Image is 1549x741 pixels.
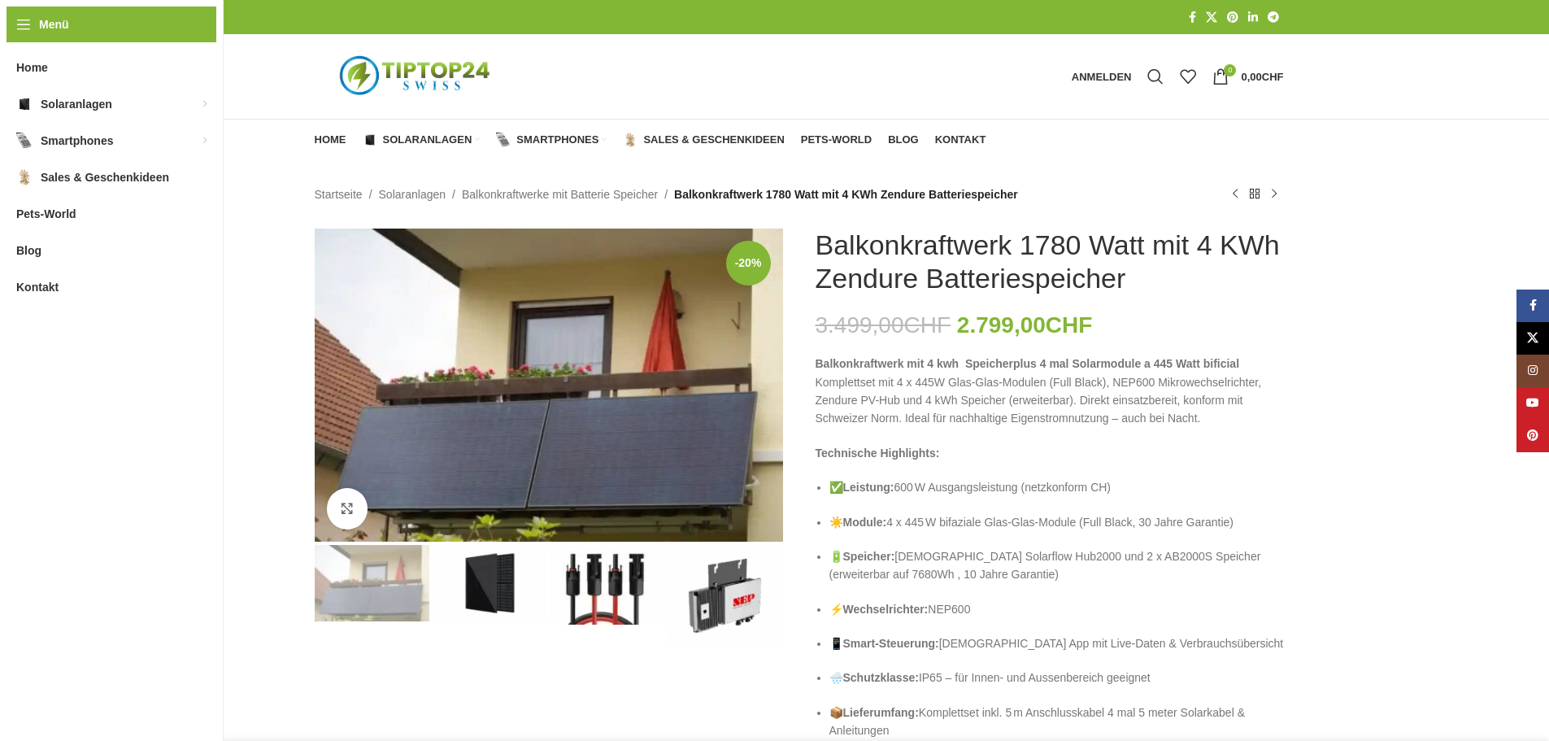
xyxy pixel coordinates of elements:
span: Pets-World [801,133,872,146]
p: 🔋 [DEMOGRAPHIC_DATA] Solarflow Hub2000 und 2 x AB2000S Speicher (erweiterbar auf 7680Wh , 10 Jahr... [829,547,1284,584]
a: Pets-World [801,124,872,156]
a: Startseite [315,185,363,203]
img: Solaranlagen [363,133,377,147]
a: Facebook Social Link [1184,7,1201,28]
strong: Smart-Steuerung: [843,637,939,650]
span: Balkonkraftwerk 1780 Watt mit 4 KWh Zendure Batteriespeicher [674,185,1018,203]
span: Home [16,53,48,82]
span: Anmelden [1072,72,1132,82]
div: Meine Wunschliste [1172,60,1204,93]
a: X Social Link [1201,7,1222,28]
a: Pinterest Social Link [1516,420,1549,452]
img: Smartphones [496,133,511,147]
img: Balkonkraftwerke mit edlem Schwarz Schwarz Design [433,545,547,621]
img: Smartphones [16,133,33,149]
p: ☀️ 4 x 445 W bifaziale Glas-Glas-Module (Full Black, 30 Jahre Garantie) [829,513,1284,531]
a: LinkedIn Social Link [1243,7,1263,28]
p: 🌧️ IP65 – für Innen- und Aussenbereich geeignet [829,669,1284,687]
nav: Breadcrumb [315,185,1018,203]
a: Telegram Social Link [1263,7,1284,28]
a: Pinterest Social Link [1222,7,1243,28]
strong: Lieferumfang: [843,706,919,719]
a: Vorheriges Produkt [1225,185,1245,204]
a: Balkonkraftwerke mit Batterie Speicher [462,185,658,203]
span: Blog [888,133,919,146]
bdi: 2.799,00 [957,312,1093,338]
bdi: 0,00 [1241,71,1283,83]
span: CHF [1262,71,1284,83]
a: Facebook Social Link [1516,290,1549,322]
a: Nächstes Produkt [1264,185,1284,204]
a: 0 0,00CHF [1204,60,1291,93]
span: Pets-World [16,199,76,229]
p: 📱 [DEMOGRAPHIC_DATA] App mit Live-Daten & Verbrauchsübersicht [829,634,1284,652]
a: Home [315,124,346,156]
strong: Speicher: [843,550,895,563]
span: Solaranlagen [41,89,112,119]
p: ⚡ NEP600 [829,600,1284,618]
span: CHF [904,312,951,338]
p: ✅ 600 W Ausgangsleistung (netzkonform CH) [829,478,1284,496]
span: Sales & Geschenkideen [643,133,784,146]
span: Menü [39,15,69,33]
span: Sales & Geschenkideen [41,163,169,192]
img: MC4 Anschlusskabel [550,545,665,625]
a: Suche [1139,60,1172,93]
img: Nep600 Wechselrichter [668,545,783,647]
span: Smartphones [516,133,598,146]
p: Komplettset mit 4 x 445W Glas-Glas-Modulen (Full Black), NEP600 Mikrowechselrichter, Zendure PV-H... [816,355,1284,428]
strong: Leistung: [843,481,894,494]
span: Home [315,133,346,146]
strong: Technische Highlights: [816,447,940,460]
bdi: 3.499,00 [816,312,951,338]
img: Steckerkraftwerk [315,229,783,542]
a: Anmelden [1064,60,1140,93]
a: Blog [888,124,919,156]
div: Hauptnavigation [307,124,994,156]
strong: Wechselrichter: [843,603,929,616]
a: Sales & Geschenkideen [623,124,784,156]
a: Instagram Social Link [1516,355,1549,387]
a: Logo der Website [315,69,518,82]
span: Kontakt [16,272,59,302]
span: -20% [726,241,771,286]
span: Kontakt [935,133,986,146]
img: Sales & Geschenkideen [16,169,33,185]
span: Blog [16,236,41,265]
img: Solaranlagen [16,96,33,112]
span: CHF [1046,312,1093,338]
a: Solaranlagen [379,185,446,203]
strong: Module: [843,516,887,529]
strong: Balkonkraftwerk mit 4 kwh Speicherplus 4 mal Solarmodule a 445 Watt bificial [816,357,1240,370]
a: X Social Link [1516,322,1549,355]
p: 📦 Komplettset inkl. 5 m Anschlusskabel 4 mal 5 meter Solarkabel & Anleitungen [829,704,1284,740]
strong: Schutzklasse: [843,671,919,684]
img: Balkonkraftwerk 1780 Watt mit 4 KWh Zendure Batteriespeicher [315,545,429,621]
h1: Balkonkraftwerk 1780 Watt mit 4 KWh Zendure Batteriespeicher [816,229,1284,295]
a: Solaranlagen [363,124,481,156]
a: YouTube Social Link [1516,387,1549,420]
a: Kontakt [935,124,986,156]
img: Sales & Geschenkideen [623,133,637,147]
span: Smartphones [41,126,113,155]
span: Solaranlagen [383,133,472,146]
span: 0 [1224,64,1236,76]
a: Smartphones [496,124,607,156]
